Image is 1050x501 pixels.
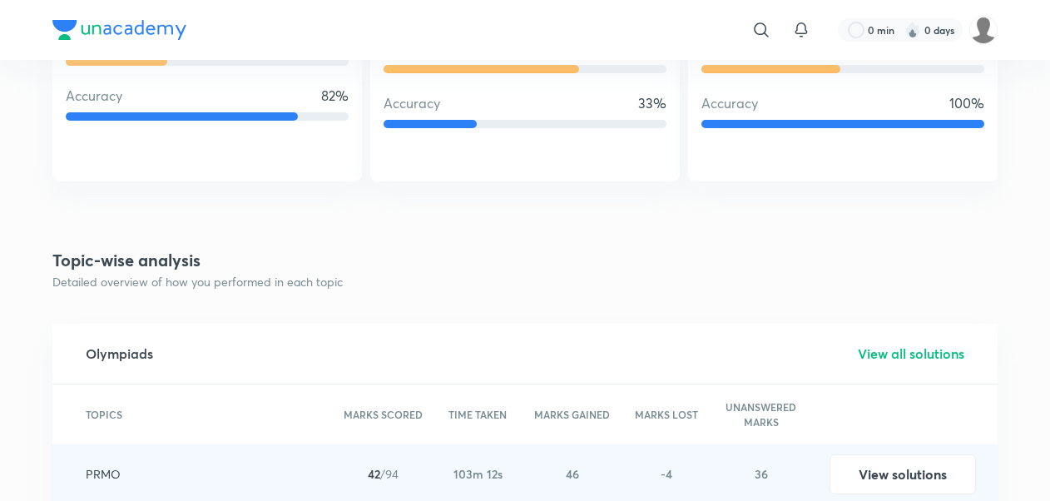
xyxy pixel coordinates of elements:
[534,407,610,422] h6: MARKS GAINED
[368,466,380,482] span: 42
[661,465,672,483] p: -4
[344,407,423,422] h6: MARKS SCORED
[448,407,507,422] h6: TIME TAKEN
[969,16,998,44] img: Saarush Gupta
[858,344,964,364] h5: View all solutions
[701,93,758,113] p: Accuracy
[368,465,399,483] span: /94
[453,465,503,483] p: 103m 12s
[949,93,984,113] p: 100%
[52,20,186,40] img: Company Logo
[321,86,349,106] p: 82%
[635,407,698,422] h6: MARKS LOST
[755,465,768,483] p: 36
[566,465,579,483] p: 46
[86,465,121,483] p: PRMO
[830,454,976,494] button: View solutions
[384,93,440,113] p: Accuracy
[86,407,122,422] h6: TOPICS
[52,273,998,290] p: Detailed overview of how you performed in each topic
[86,344,153,364] h5: Olympiads
[714,399,809,429] h6: UNANSWERED MARKS
[66,86,122,106] p: Accuracy
[638,93,666,113] p: 33%
[52,248,998,273] h4: Topic-wise analysis
[904,22,921,38] img: streak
